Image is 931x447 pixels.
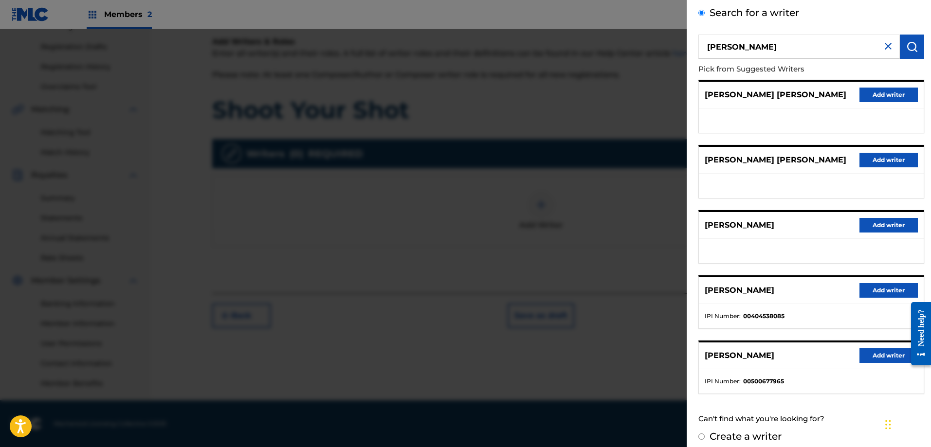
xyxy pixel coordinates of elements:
[705,89,846,101] p: [PERSON_NAME] [PERSON_NAME]
[705,154,846,166] p: [PERSON_NAME] [PERSON_NAME]
[743,312,785,321] strong: 00404538085
[87,9,98,20] img: Top Rightsholders
[705,350,774,361] p: [PERSON_NAME]
[743,377,784,386] strong: 00500677965
[859,283,918,298] button: Add writer
[882,40,894,52] img: close
[12,7,49,21] img: MLC Logo
[705,219,774,231] p: [PERSON_NAME]
[859,218,918,232] button: Add writer
[705,285,774,296] p: [PERSON_NAME]
[147,10,152,19] span: 2
[698,35,900,59] input: Search writer's name or IPI Number
[882,400,931,447] iframe: Chat Widget
[104,9,152,20] span: Members
[698,409,924,429] div: Can't find what you're looking for?
[859,153,918,167] button: Add writer
[885,410,891,439] div: Drag
[859,348,918,363] button: Add writer
[698,59,869,80] p: Pick from Suggested Writers
[906,41,918,53] img: Search Works
[859,88,918,102] button: Add writer
[710,430,782,442] label: Create a writer
[904,295,931,373] iframe: Resource Center
[705,312,741,321] span: IPI Number :
[705,377,741,386] span: IPI Number :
